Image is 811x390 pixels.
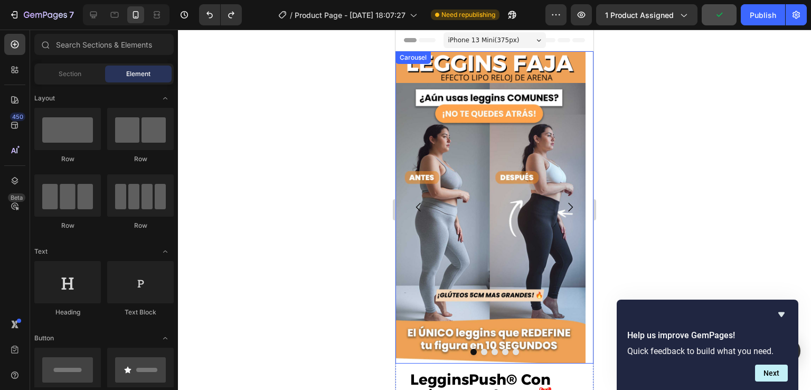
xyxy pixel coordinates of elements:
div: Row [34,221,101,230]
div: Row [34,154,101,164]
span: Section [59,69,81,79]
span: Element [126,69,150,79]
button: 7 [4,4,79,25]
div: Beta [8,193,25,202]
div: Row [107,154,174,164]
span: Button [34,333,54,343]
span: Toggle open [157,90,174,107]
span: Need republishing [441,10,495,20]
div: 450 [10,113,25,121]
span: 1 product assigned [605,10,674,21]
div: Undo/Redo [199,4,242,25]
div: Heading [34,308,101,317]
button: Publish [741,4,785,25]
p: 7 [69,8,74,21]
div: Help us improve GemPages! [627,308,788,382]
span: Toggle open [157,330,174,347]
div: Text Block [107,308,174,317]
span: Product Page - [DATE] 18:07:27 [295,10,405,21]
h2: Help us improve GemPages! [627,329,788,342]
span: Layout [34,94,55,103]
span: / [290,10,293,21]
button: Hide survey [775,308,788,321]
span: Text [34,247,48,256]
iframe: Design area [395,30,593,390]
input: Search Sections & Elements [34,34,174,55]
button: Next question [755,365,788,382]
div: Publish [750,10,776,21]
div: Row [107,221,174,230]
button: 1 product assigned [596,4,697,25]
span: Toggle open [157,243,174,260]
p: Quick feedback to build what you need. [627,346,788,356]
